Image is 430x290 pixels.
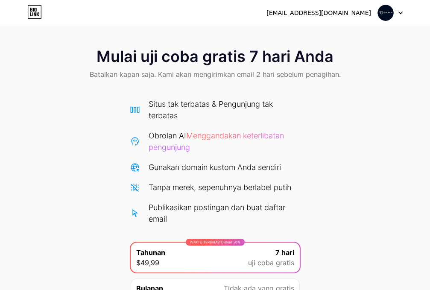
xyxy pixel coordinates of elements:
font: Publikasikan postingan dan buat daftar email [149,203,285,223]
font: Situs tak terbatas & Pengunjung tak terbatas [149,100,273,120]
font: [EMAIL_ADDRESS][DOMAIN_NAME] [266,9,371,16]
font: $49,99 [136,258,159,267]
font: 7 hari [275,248,294,257]
font: Tanpa merek, sepenuhnya berlabel putih [149,183,292,192]
font: Gunakan domain kustom Anda sendiri [149,163,281,172]
font: Mulai uji coba gratis 7 hari Anda [97,47,333,66]
img: yddww [377,5,394,21]
font: Batalkan kapan saja. Kami akan mengirimkan email 2 hari sebelum penagihan. [90,70,341,79]
font: Obrolan AI [149,131,186,140]
font: Menggandakan keterlibatan pengunjung [149,131,284,152]
font: uji coba gratis [248,258,294,267]
font: WAKTU TERBATAS: Diskon 50% [190,240,240,244]
font: Tahunan [136,248,165,257]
